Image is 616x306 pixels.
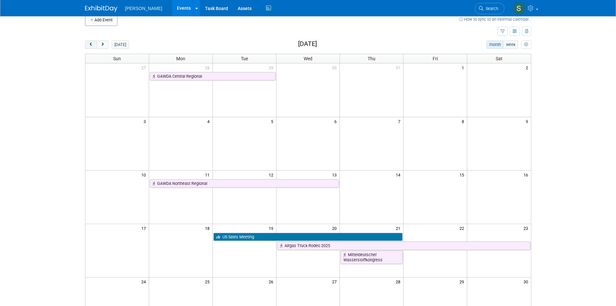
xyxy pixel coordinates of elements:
span: 20 [331,224,340,232]
button: month [486,40,503,49]
span: 27 [141,63,149,72]
button: prev [85,40,97,49]
span: 21 [395,224,403,232]
span: 3 [143,117,149,125]
span: 10 [141,171,149,179]
span: Sun [113,56,121,61]
img: Skye Tuinei [513,2,525,15]
a: Mitteldeutscher Wasserstoffkongress [340,251,403,264]
span: Wed [304,56,312,61]
span: 13 [331,171,340,179]
span: 15 [459,171,467,179]
span: Tue [241,56,248,61]
span: Mon [176,56,185,61]
span: 28 [395,278,403,286]
span: 22 [459,224,467,232]
a: Search [475,3,504,14]
span: [PERSON_NAME] [125,6,162,11]
button: myCustomButton [521,40,531,49]
span: 7 [397,117,403,125]
button: Add Event [85,14,117,26]
span: Fri [433,56,438,61]
a: US Sales Meeting [213,233,403,241]
span: 25 [204,278,212,286]
a: Airgas Truck Rodeo 2025 [277,242,530,250]
span: Thu [368,56,375,61]
span: 9 [525,117,531,125]
span: 26 [268,278,276,286]
a: GAWDA Northeast Regional [150,179,339,188]
span: 12 [268,171,276,179]
span: 30 [523,278,531,286]
span: 4 [207,117,212,125]
span: 14 [395,171,403,179]
a: How to sync to an external calendar... [459,17,531,22]
span: Search [483,6,498,11]
span: 19 [268,224,276,232]
span: 29 [459,278,467,286]
span: 29 [268,63,276,72]
span: 28 [204,63,212,72]
span: 8 [461,117,467,125]
span: 2 [525,63,531,72]
span: 23 [523,224,531,232]
span: 11 [204,171,212,179]
button: [DATE] [112,40,129,49]
h2: [DATE] [298,40,317,48]
span: 17 [141,224,149,232]
span: 6 [334,117,340,125]
span: 27 [331,278,340,286]
span: 5 [270,117,276,125]
button: week [503,40,518,49]
span: 1 [461,63,467,72]
span: Sat [496,56,503,61]
span: 18 [204,224,212,232]
span: 30 [331,63,340,72]
button: next [97,40,109,49]
span: 24 [141,278,149,286]
a: GAWDA Central Regional [150,72,276,81]
i: Personalize Calendar [524,43,528,47]
span: 31 [395,63,403,72]
span: 16 [523,171,531,179]
img: ExhibitDay [85,6,117,12]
